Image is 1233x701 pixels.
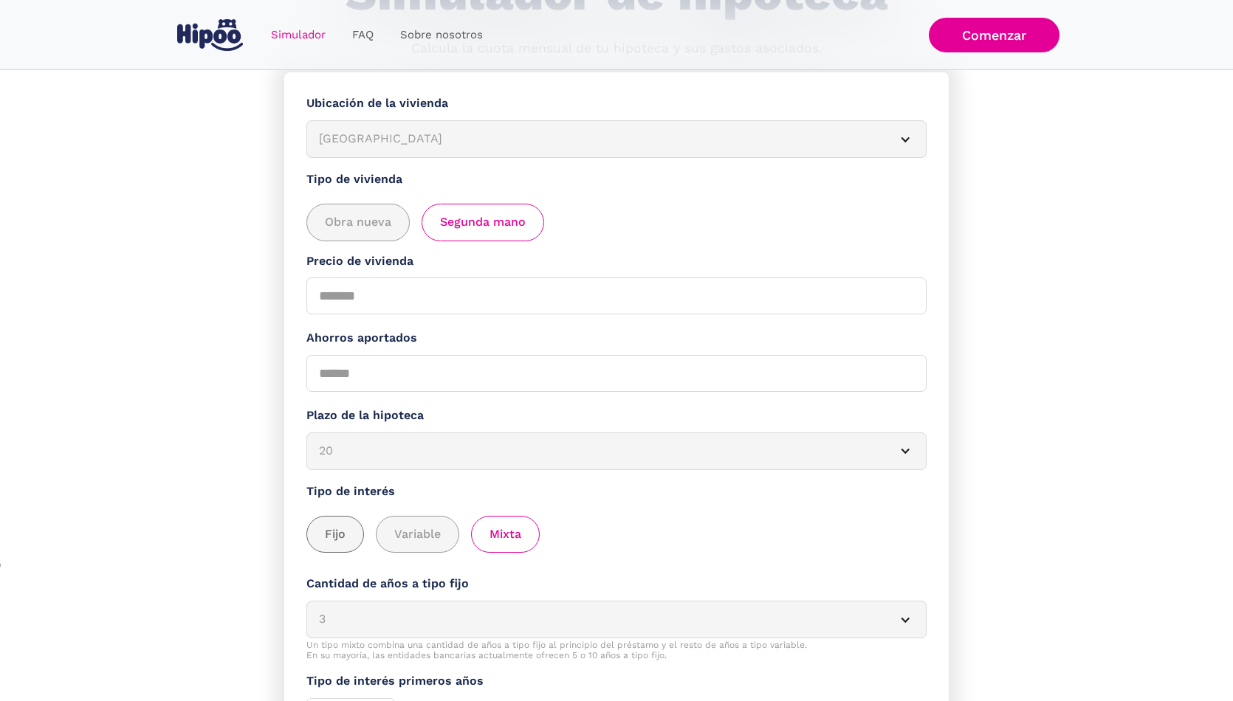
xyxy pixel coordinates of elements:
[258,21,339,49] a: Simulador
[306,252,927,271] label: Precio de vivienda
[306,432,927,470] article: 20
[394,525,441,544] span: Variable
[306,640,927,661] div: Un tipo mixto combina una cantidad de años a tipo fijo al principio del préstamo y el resto de añ...
[490,525,521,544] span: Mixta
[306,120,927,158] article: [GEOGRAPHIC_DATA]
[306,483,927,501] label: Tipo de interés
[319,610,879,629] div: 3
[306,516,927,553] div: add_description_here
[306,94,927,113] label: Ubicación de la vivienda
[306,407,927,425] label: Plazo de la hipoteca
[306,672,927,691] label: Tipo de interés primeros años
[325,525,346,544] span: Fijo
[174,13,246,57] a: home
[929,18,1059,52] a: Comenzar
[306,575,927,593] label: Cantidad de años a tipo fijo
[306,601,927,638] article: 3
[306,329,927,348] label: Ahorros aportados
[319,130,879,148] div: [GEOGRAPHIC_DATA]
[306,204,927,241] div: add_description_here
[325,213,391,232] span: Obra nueva
[339,21,387,49] a: FAQ
[319,442,879,460] div: 20
[440,213,526,232] span: Segunda mano
[306,170,927,189] label: Tipo de vivienda
[387,21,496,49] a: Sobre nosotros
